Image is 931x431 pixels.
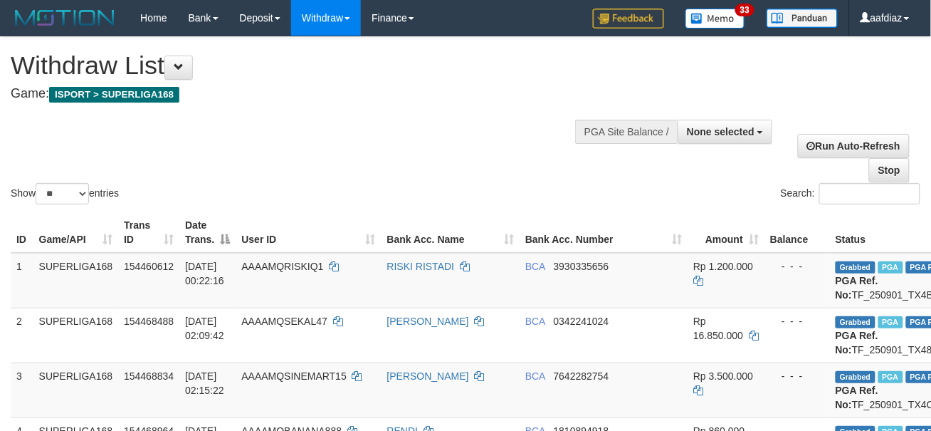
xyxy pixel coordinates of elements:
span: AAAAMQRISKIQ1 [241,261,323,272]
div: - - - [770,259,824,274]
td: 2 [11,308,33,363]
b: PGA Ref. No: [836,385,878,410]
span: AAAAMQSEKAL47 [241,316,327,327]
h4: Game: [11,87,606,101]
th: User ID: activate to sort column ascending [236,212,381,253]
span: Copy 3930335656 to clipboard [554,261,609,272]
span: 154468834 [124,370,174,382]
b: PGA Ref. No: [836,330,878,355]
h1: Withdraw List [11,51,606,80]
a: Stop [869,158,910,182]
span: BCA [525,261,545,272]
span: ISPORT > SUPERLIGA168 [49,87,179,103]
span: Rp 1.200.000 [693,261,753,272]
span: BCA [525,316,545,327]
th: Amount: activate to sort column ascending [688,212,764,253]
div: - - - [770,369,824,383]
span: [DATE] 02:15:22 [185,370,224,396]
img: MOTION_logo.png [11,7,119,28]
img: Button%20Memo.svg [685,9,745,28]
input: Search: [819,183,920,204]
span: Copy 7642282754 to clipboard [554,370,609,382]
span: Copy 0342241024 to clipboard [554,316,609,327]
span: Marked by aafnonsreyleab [878,316,903,328]
td: SUPERLIGA168 [33,363,119,417]
th: Trans ID: activate to sort column ascending [118,212,179,253]
label: Search: [781,183,920,204]
span: Marked by aafnonsreyleab [878,371,903,383]
td: 1 [11,253,33,308]
img: panduan.png [767,9,838,28]
span: 154468488 [124,316,174,327]
a: [PERSON_NAME] [387,370,469,382]
td: SUPERLIGA168 [33,253,119,308]
a: [PERSON_NAME] [387,316,469,327]
span: Grabbed [836,371,875,383]
th: Bank Acc. Number: activate to sort column ascending [520,212,688,253]
select: Showentries [36,183,89,204]
a: Run Auto-Refresh [798,134,910,158]
span: BCA [525,370,545,382]
label: Show entries [11,183,119,204]
th: ID [11,212,33,253]
span: [DATE] 00:22:16 [185,261,224,286]
span: None selected [687,126,754,137]
a: RISKI RISTADI [387,261,455,272]
td: SUPERLIGA168 [33,308,119,363]
span: [DATE] 02:09:42 [185,316,224,341]
span: AAAAMQSINEMART15 [241,370,347,382]
span: 33 [735,4,754,16]
th: Game/API: activate to sort column ascending [33,212,119,253]
span: Grabbed [836,261,875,274]
div: PGA Site Balance / [575,120,678,144]
th: Balance [764,212,830,253]
b: PGA Ref. No: [836,275,878,301]
span: 154460612 [124,261,174,272]
div: - - - [770,314,824,328]
img: Feedback.jpg [593,9,664,28]
td: 3 [11,363,33,417]
th: Bank Acc. Name: activate to sort column ascending [382,212,520,253]
span: Rp 3.500.000 [693,370,753,382]
span: Marked by aafnonsreyleab [878,261,903,274]
span: Grabbed [836,316,875,328]
th: Date Trans.: activate to sort column descending [179,212,236,253]
span: Rp 16.850.000 [693,316,743,341]
button: None selected [678,120,772,144]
